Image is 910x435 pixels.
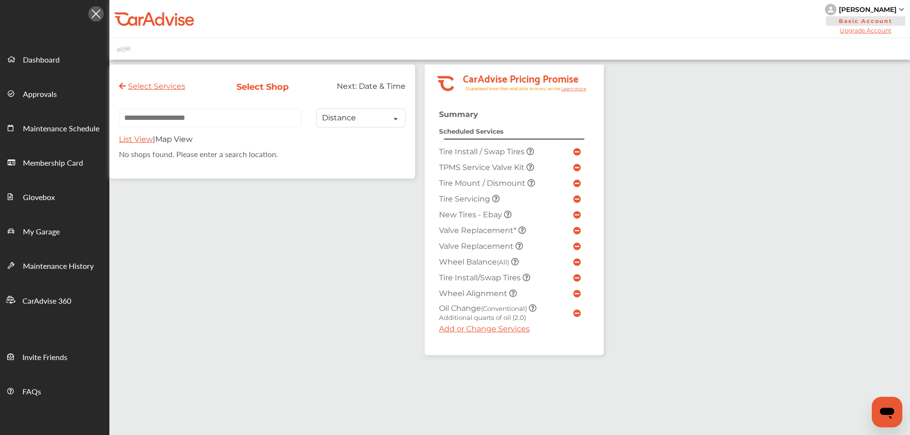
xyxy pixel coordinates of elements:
span: Tire Install/Swap Tires [439,273,523,282]
a: Approvals [0,76,109,110]
span: Maintenance History [23,260,94,273]
div: Select Shop [220,82,305,92]
tspan: Learn more [561,86,587,91]
div: [PERSON_NAME] [839,5,897,14]
span: FAQs [22,386,41,398]
img: placeholder_car.fcab19be.svg [117,43,131,55]
strong: Summary [439,110,478,119]
span: My Garage [23,226,60,238]
span: Maintenance Schedule [23,123,99,135]
span: List View [119,135,153,144]
span: Wheel Alignment [439,289,509,298]
span: Tire Install / Swap Tires [439,147,526,156]
span: Invite Friends [22,351,67,364]
img: Icon.5fd9dcc7.svg [88,6,104,21]
span: New Tires - Ebay [439,210,504,219]
a: Maintenance History [0,248,109,282]
div: No shops found. Please enter a search location. [119,149,406,159]
span: Dashboard [23,54,60,66]
span: Basic Account [826,16,905,26]
span: Wheel Balance [439,257,511,266]
small: Additional quarts of oil (2.0) [439,314,526,321]
iframe: Button to launch messaging window [872,397,902,427]
span: Approvals [23,88,57,101]
span: Upgrade Account [825,27,906,34]
a: My Garage [0,213,109,248]
tspan: CarAdvise Pricing Promise [463,69,578,86]
div: Next: [312,82,413,100]
a: Glovebox [0,179,109,213]
span: Valve Replacement [439,242,515,251]
small: (Conventional) [481,305,527,312]
span: Map View [155,135,193,144]
a: Select Services [119,82,185,91]
span: Oil Change [439,304,529,313]
a: Add or Change Services [439,324,530,333]
img: knH8PDtVvWoAbQRylUukY18CTiRevjo20fAtgn5MLBQj4uumYvk2MzTtcAIzfGAtb1XOLVMAvhLuqoNAbL4reqehy0jehNKdM... [825,4,836,15]
tspan: Guaranteed lower than retail price on every service. [466,85,561,92]
span: Date & Time [359,82,406,91]
div: | [119,135,406,149]
span: Membership Card [23,157,83,170]
strong: Scheduled Services [439,127,503,135]
span: Valve Replacement* [439,226,518,235]
a: Maintenance Schedule [0,110,109,145]
small: (All) [497,258,509,266]
div: Distance [322,114,356,122]
a: Dashboard [0,42,109,76]
img: sCxJUJ+qAmfqhQGDUl18vwLg4ZYJ6CxN7XmbOMBAAAAAElFTkSuQmCC [899,8,904,11]
span: Glovebox [23,191,55,204]
span: Tire Mount / Dismount [439,179,527,188]
span: TPMS Service Valve Kit [439,163,526,172]
span: Tire Servicing [439,194,492,203]
span: CarAdvise 360 [22,295,71,308]
a: Membership Card [0,145,109,179]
